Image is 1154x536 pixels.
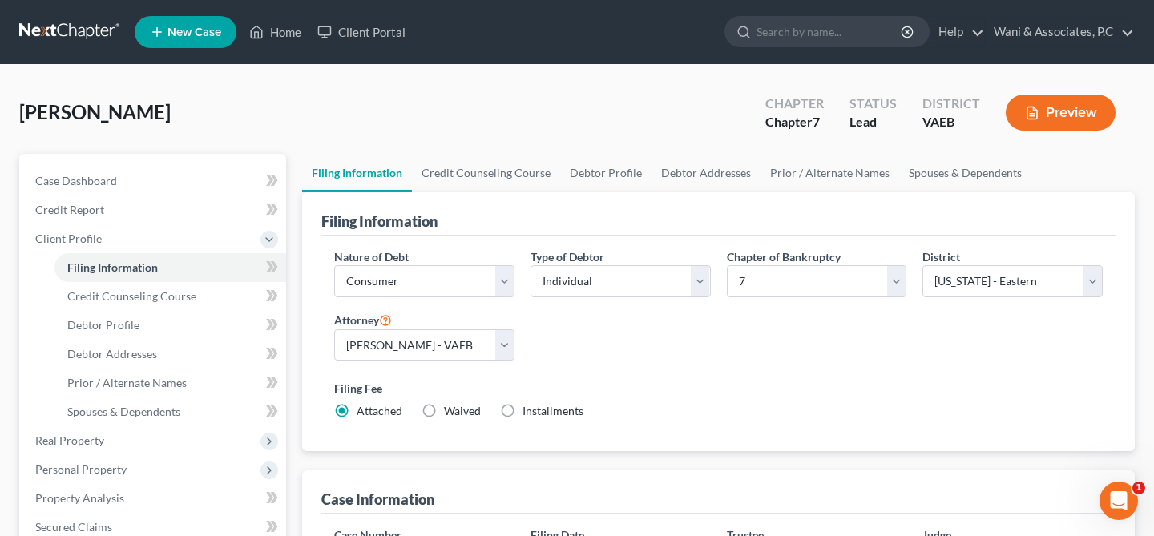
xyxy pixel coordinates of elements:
a: Filing Information [302,154,412,192]
a: Credit Counseling Course [412,154,560,192]
span: Prior / Alternate Names [67,376,187,389]
a: Spouses & Dependents [54,397,286,426]
span: Secured Claims [35,520,112,534]
span: Client Profile [35,232,102,245]
span: Spouses & Dependents [67,405,180,418]
a: Prior / Alternate Names [761,154,899,192]
span: Credit Counseling Course [67,289,196,303]
label: Nature of Debt [334,248,409,265]
iframe: Intercom live chat [1100,482,1138,520]
div: District [922,95,980,113]
div: Case Information [321,490,434,509]
span: Waived [444,404,481,417]
span: Debtor Addresses [67,347,157,361]
span: Credit Report [35,203,104,216]
span: Property Analysis [35,491,124,505]
div: Chapter [765,95,824,113]
span: Debtor Profile [67,318,139,332]
span: [PERSON_NAME] [19,100,171,123]
a: Help [930,18,984,46]
a: Prior / Alternate Names [54,369,286,397]
span: Real Property [35,433,104,447]
span: Filing Information [67,260,158,274]
label: Type of Debtor [531,248,604,265]
span: 1 [1132,482,1145,494]
label: Filing Fee [334,380,1103,397]
div: Lead [849,113,897,131]
div: Chapter [765,113,824,131]
span: New Case [167,26,221,38]
div: Filing Information [321,212,438,231]
a: Debtor Addresses [54,340,286,369]
a: Filing Information [54,253,286,282]
div: Status [849,95,897,113]
a: Debtor Profile [560,154,652,192]
a: Debtor Addresses [652,154,761,192]
label: District [922,248,960,265]
span: Personal Property [35,462,127,476]
a: Client Portal [309,18,414,46]
span: Case Dashboard [35,174,117,187]
a: Debtor Profile [54,311,286,340]
span: Installments [523,404,583,417]
div: VAEB [922,113,980,131]
span: Attached [357,404,402,417]
button: Preview [1006,95,1116,131]
a: Home [241,18,309,46]
a: Credit Counseling Course [54,282,286,311]
span: 7 [813,114,820,129]
input: Search by name... [757,17,903,46]
a: Case Dashboard [22,167,286,195]
label: Attorney [334,310,392,329]
label: Chapter of Bankruptcy [727,248,841,265]
a: Credit Report [22,195,286,224]
a: Spouses & Dependents [899,154,1031,192]
a: Property Analysis [22,484,286,513]
a: Wani & Associates, P.C [986,18,1134,46]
